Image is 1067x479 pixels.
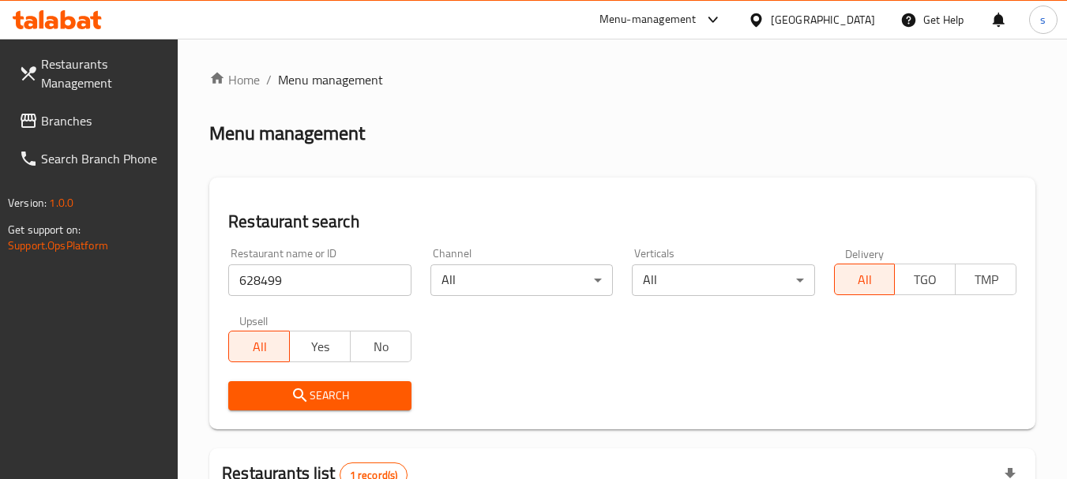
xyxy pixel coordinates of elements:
label: Upsell [239,315,269,326]
span: Menu management [278,70,383,89]
button: Yes [289,331,351,362]
div: Menu-management [599,10,697,29]
span: Restaurants Management [41,54,166,92]
button: TGO [894,264,956,295]
span: All [235,335,284,358]
span: Version: [8,193,47,213]
input: Search for restaurant name or ID.. [228,264,411,296]
span: Branches [41,111,166,130]
a: Branches [6,102,178,140]
div: [GEOGRAPHIC_DATA] [771,11,875,28]
h2: Restaurant search [228,210,1016,234]
li: / [266,70,272,89]
button: No [350,331,411,362]
div: All [430,264,613,296]
h2: Menu management [209,121,365,146]
button: TMP [955,264,1016,295]
a: Restaurants Management [6,45,178,102]
button: All [228,331,290,362]
span: TGO [901,268,949,291]
span: Search [241,386,398,406]
span: No [357,335,405,358]
a: Support.OpsPlatform [8,235,108,256]
label: Delivery [845,248,885,259]
nav: breadcrumb [209,70,1035,89]
span: All [841,268,889,291]
span: Yes [296,335,344,358]
span: Get support on: [8,219,81,240]
div: All [632,264,814,296]
button: Search [228,381,411,410]
button: All [834,264,896,295]
span: Search Branch Phone [41,149,166,168]
a: Search Branch Phone [6,140,178,178]
span: 1.0.0 [49,193,73,213]
span: s [1040,11,1046,28]
span: TMP [962,268,1010,291]
a: Home [209,70,260,89]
